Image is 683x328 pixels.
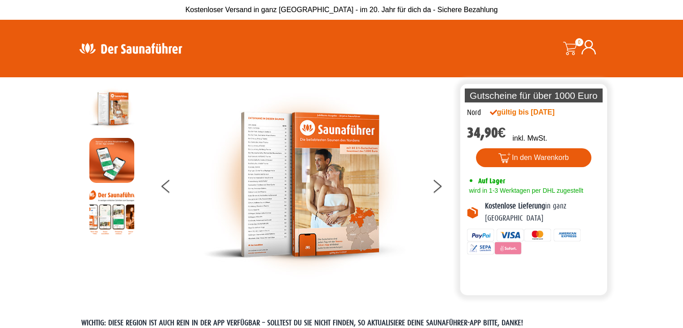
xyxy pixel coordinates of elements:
[81,319,523,327] span: WICHTIG: DIESE REGION IST AUCH REIN IN DER APP VERFÜGBAR – SOLLTEST DU SIE NICHT FINDEN, SO AKTUA...
[89,190,134,235] img: Anleitung7tn
[467,107,481,119] div: Nord
[467,124,506,141] bdi: 34,90
[476,148,591,167] button: In den Warenkorb
[575,38,583,46] span: 0
[498,124,506,141] span: €
[490,107,574,118] div: gültig bis [DATE]
[465,89,603,102] p: Gutscheine für über 1000 Euro
[185,6,498,13] span: Kostenloser Versand in ganz [GEOGRAPHIC_DATA] - im 20. Jahr für dich da - Sichere Bezahlung
[485,202,545,210] b: Kostenlose Lieferung
[478,177,505,185] span: Auf Lager
[203,86,405,283] img: der-saunafuehrer-2025-nord
[89,138,134,183] img: MOCKUP-iPhone_regional
[467,187,583,194] span: wird in 1-3 Werktagen per DHL zugestellt
[485,200,601,224] p: in ganz [GEOGRAPHIC_DATA]
[512,133,547,144] p: inkl. MwSt.
[89,86,134,131] img: der-saunafuehrer-2025-nord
